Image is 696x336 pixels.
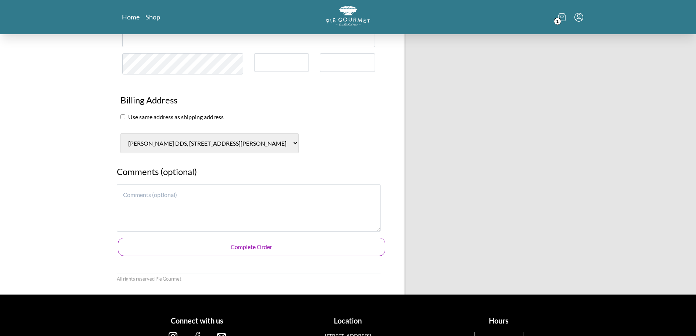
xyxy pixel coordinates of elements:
[117,165,381,184] h2: Comments (optional)
[125,315,270,326] h1: Connect with us
[426,315,571,326] h1: Hours
[120,94,377,113] h3: Billing Address
[326,59,369,66] iframe: Secure CVC input frame
[129,34,369,41] iframe: Secure card number input frame
[260,59,303,66] iframe: Secure expiration date input frame
[122,12,140,21] a: Home
[145,12,160,21] a: Shop
[326,6,370,26] img: logo
[574,13,583,22] button: Menu
[554,18,561,25] span: 1
[326,6,370,28] a: Logo
[275,315,421,326] h1: Location
[117,275,181,282] li: All rights reserved Pie Gourmet
[120,113,377,121] section: Use same address as shipping address
[118,238,385,256] button: Complete Order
